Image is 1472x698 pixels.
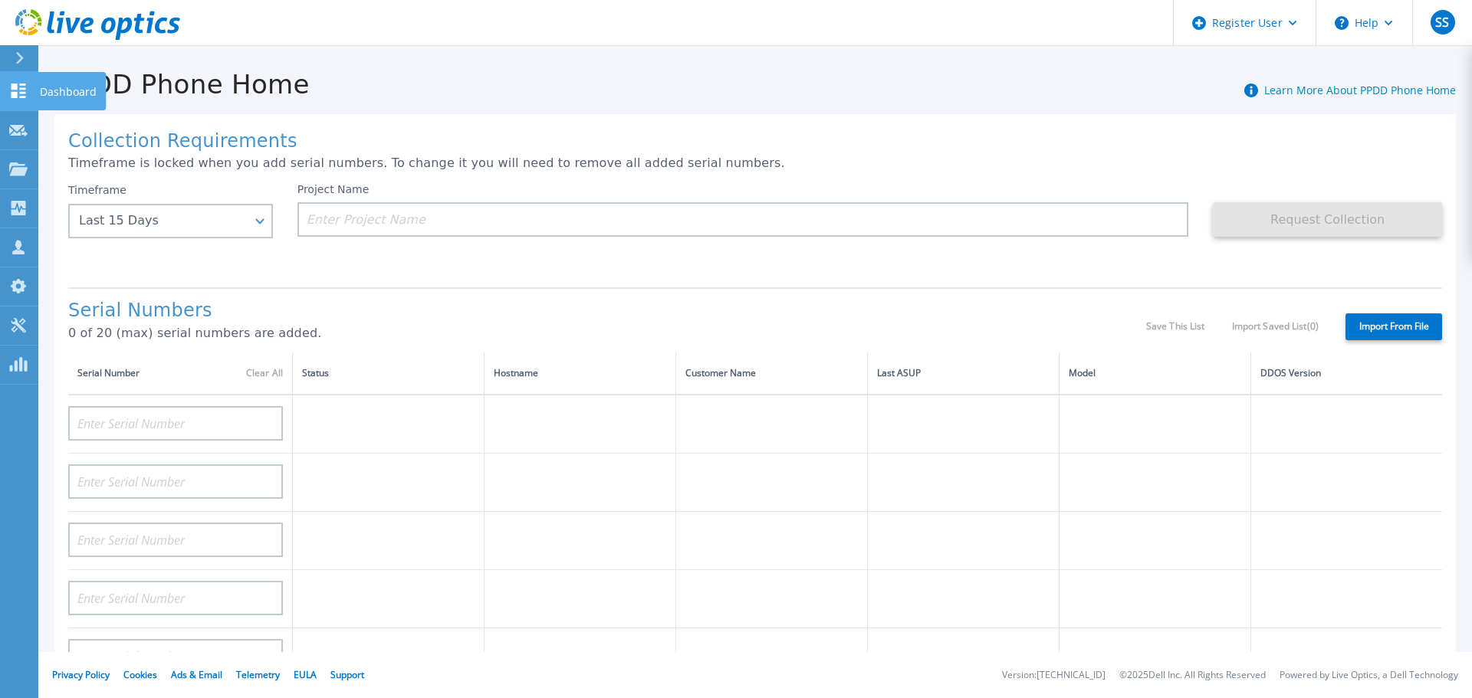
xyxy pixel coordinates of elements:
input: Enter Serial Number [68,406,283,441]
a: Privacy Policy [52,668,110,681]
input: Enter Serial Number [68,639,283,673]
label: Timeframe [68,184,127,196]
input: Enter Serial Number [68,581,283,615]
a: Support [330,668,364,681]
th: Status [293,352,485,395]
h1: Collection Requirements [68,131,1442,152]
h1: Serial Numbers [68,300,1146,322]
label: Project Name [297,184,370,195]
a: EULA [294,668,317,681]
div: Serial Number [77,365,283,382]
li: Powered by Live Optics, a Dell Technology [1280,670,1458,680]
p: 0 of 20 (max) serial numbers are added. [68,326,1146,340]
a: Ads & Email [171,668,222,681]
input: Enter Serial Number [68,464,283,499]
div: Last 15 Days [79,214,245,228]
a: Telemetry [236,668,280,681]
th: Hostname [484,352,675,395]
a: Learn More About PPDD Phone Home [1264,83,1456,97]
th: Last ASUP [867,352,1059,395]
input: Enter Project Name [297,202,1189,237]
button: Request Collection [1213,202,1442,237]
th: DDOS Version [1250,352,1442,395]
input: Enter Serial Number [68,523,283,557]
p: Dashboard [40,72,97,112]
h1: PPDD Phone Home [38,70,310,100]
span: SS [1435,16,1449,28]
p: Timeframe is locked when you add serial numbers. To change it you will need to remove all added s... [68,156,1442,170]
li: © 2025 Dell Inc. All Rights Reserved [1119,670,1266,680]
label: Import From File [1345,313,1442,340]
li: Version: [TECHNICAL_ID] [1002,670,1106,680]
th: Customer Name [675,352,867,395]
th: Model [1059,352,1250,395]
a: Cookies [123,668,157,681]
